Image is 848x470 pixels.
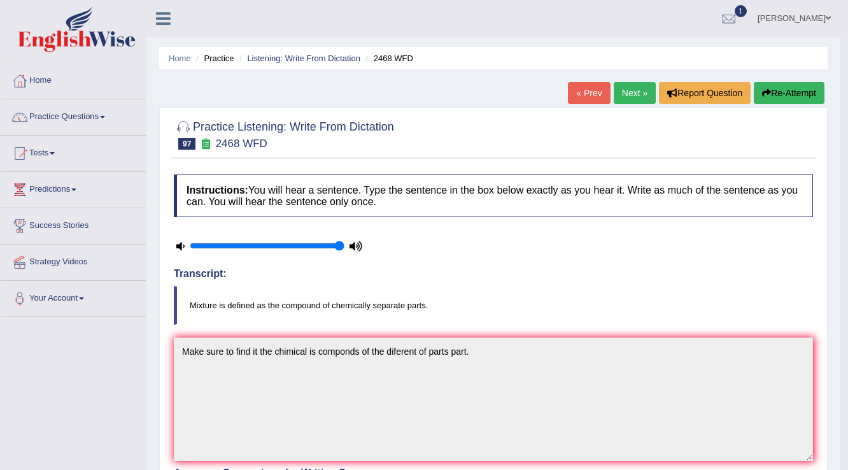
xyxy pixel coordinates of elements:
li: Practice [193,52,234,64]
button: Re-Attempt [754,82,824,104]
blockquote: Mixture is defined as the compound of chemically separate parts. [174,286,813,325]
b: Instructions: [187,185,248,196]
span: 97 [178,138,195,150]
h2: Practice Listening: Write From Dictation [174,118,394,150]
li: 2468 WFD [363,52,413,64]
small: Exam occurring question [199,138,212,150]
a: Home [1,63,146,95]
h4: You will hear a sentence. Type the sentence in the box below exactly as you hear it. Write as muc... [174,174,813,217]
a: « Prev [568,82,610,104]
a: Predictions [1,172,146,204]
a: Success Stories [1,208,146,240]
a: Listening: Write From Dictation [247,53,360,63]
a: Your Account [1,281,146,313]
small: 2468 WFD [216,138,267,150]
a: Home [169,53,191,63]
a: Practice Questions [1,99,146,131]
a: Next » [614,82,656,104]
span: 1 [735,5,747,17]
h4: Transcript: [174,268,813,280]
a: Strategy Videos [1,245,146,276]
a: Tests [1,136,146,167]
button: Report Question [659,82,751,104]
